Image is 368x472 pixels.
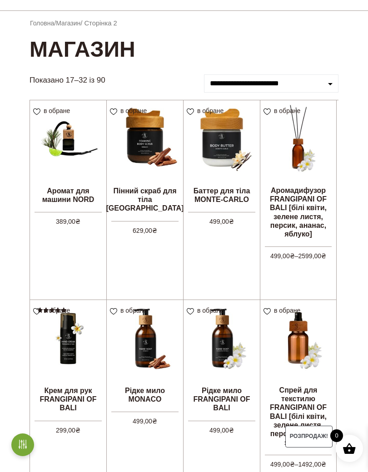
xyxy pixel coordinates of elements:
[187,107,227,114] a: в обране
[133,227,157,234] bdi: 629,00
[298,461,327,468] bdi: 1492,00
[30,300,106,424] a: Крем для рук FRANGIPANI OF BALIОцінено в 5.00 з 5 299,00₴
[33,108,40,115] img: unfavourite.svg
[152,227,157,234] span: ₴
[270,252,295,260] bdi: 499,00
[265,455,332,469] span: –
[197,107,224,114] span: в обране
[330,429,343,442] span: 0
[260,100,336,224] a: Аромадифузор FRANGIPANI OF BALI [білі квіти, зелене листя, персик, ананас, яблуко] 499,00₴–2599,00₴
[184,383,260,416] h2: Рідке мило FRANGIPANI OF BALI
[107,183,183,216] h2: Пінний скраб для тіла [GEOGRAPHIC_DATA]
[321,461,326,468] span: ₴
[110,108,117,115] img: unfavourite.svg
[75,218,80,225] span: ₴
[298,252,327,260] bdi: 2599,00
[56,218,80,225] bdi: 389,00
[56,427,80,434] bdi: 299,00
[110,308,117,315] img: unfavourite.svg
[260,300,336,424] a: Розпродаж! Спрей для текстилю FRANGIPANI OF BALI [білі квіти, зелене листя, персик, ананас, яблук...
[187,307,227,314] a: в обране
[285,426,333,447] span: Розпродаж!
[120,107,147,114] span: в обране
[197,307,224,314] span: в обране
[33,107,73,114] a: в обране
[260,182,336,242] h2: Аромадифузор FRANGIPANI OF BALI [білі квіти, зелене листя, персик, ананас, яблуко]
[107,383,183,407] h2: Рідке мило MONACO
[30,75,105,86] p: Показано 17–32 із 90
[120,307,147,314] span: в обране
[264,307,303,314] a: в обране
[274,307,300,314] span: в обране
[187,108,194,115] img: unfavourite.svg
[229,218,234,225] span: ₴
[44,307,70,314] span: в обране
[184,100,260,225] a: Баттер для тіла MONTE-CARLO 499,00₴
[75,427,80,434] span: ₴
[107,100,183,225] a: Пінний скраб для тіла [GEOGRAPHIC_DATA] 629,00₴
[209,427,234,434] bdi: 499,00
[264,107,303,114] a: в обране
[33,307,73,314] a: в обране
[107,300,183,424] a: Рідке мило MONACO 499,00₴
[264,308,271,315] img: unfavourite.svg
[30,35,338,64] h1: Магазин
[30,383,106,416] h2: Крем для рук FRANGIPANI OF BALI
[133,418,157,425] bdi: 499,00
[30,100,106,225] a: Аромат для машини NORD 389,00₴
[204,74,338,93] select: Замовлення магазину
[30,183,106,207] h2: Аромат для машини NORD
[30,20,54,27] a: Головна
[209,218,234,225] bdi: 499,00
[260,382,336,450] h2: Спрей для текстилю FRANGIPANI OF BALI [білі квіти, зелене листя, персик, ананас, яблуко]
[184,183,260,207] h2: Баттер для тіла MONTE-CARLO
[290,461,295,468] span: ₴
[270,461,295,468] bdi: 499,00
[33,308,40,315] img: unfavourite.svg
[290,252,295,260] span: ₴
[229,427,234,434] span: ₴
[264,108,271,115] img: unfavourite.svg
[265,246,332,261] span: –
[274,107,300,114] span: в обране
[110,107,150,114] a: в обране
[321,252,326,260] span: ₴
[44,107,70,114] span: в обране
[187,308,194,315] img: unfavourite.svg
[184,300,260,424] a: Рідке мило FRANGIPANI OF BALI 499,00₴
[30,18,338,28] nav: Breadcrumb
[56,20,80,27] a: Магазин
[110,307,150,314] a: в обране
[152,418,157,425] span: ₴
